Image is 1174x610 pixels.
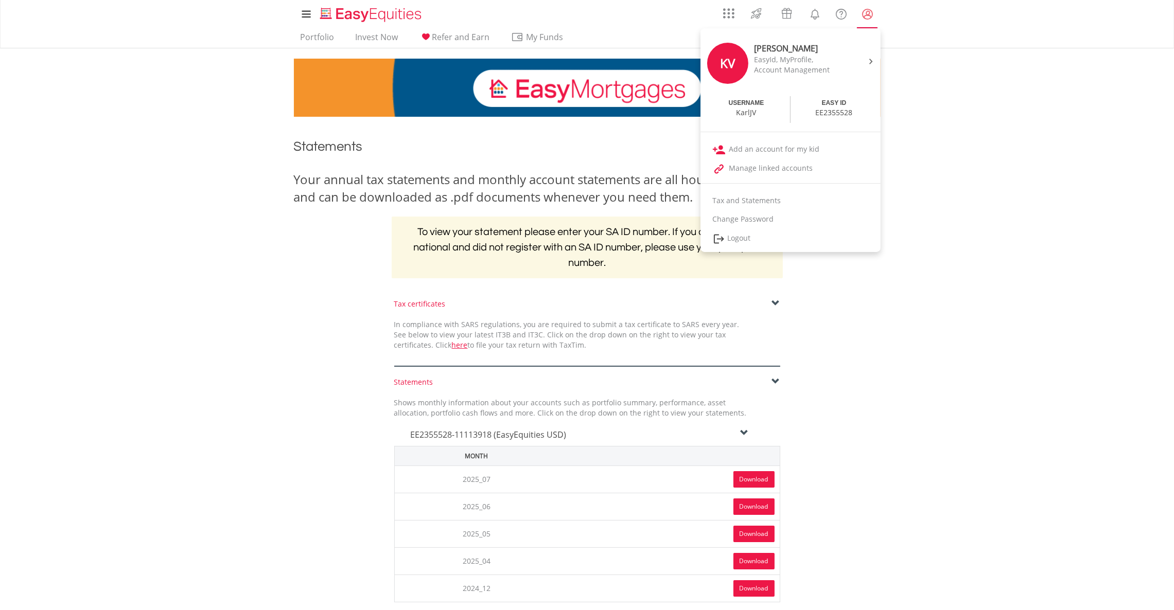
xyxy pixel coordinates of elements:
th: Month [394,446,558,465]
div: Shows monthly information about your accounts such as portfolio summary, performance, asset alloc... [387,398,755,418]
span: EE2355528-11113918 (EasyEquities USD) [410,429,566,440]
td: 2025_07 [394,465,558,493]
div: Statements [394,377,780,387]
a: Download [733,498,775,515]
a: FAQ's and Support [828,3,854,23]
div: USERNAME [729,99,764,107]
span: Refer and Earn [432,31,490,43]
img: grid-menu-icon.svg [723,8,734,19]
span: Click to file your tax return with TaxTim. [436,340,587,350]
a: Download [733,526,775,542]
a: Vouchers [772,3,802,22]
h2: To view your statement please enter your SA ID number. If you are a foreign national and did not ... [392,217,783,278]
a: Invest Now [352,32,402,48]
a: Portfolio [296,32,339,48]
div: EE2355528 [816,107,853,118]
a: Download [733,471,775,488]
img: EasyEquities_Logo.png [318,6,426,23]
img: vouchers-v2.svg [778,5,795,22]
a: AppsGrid [716,3,741,19]
div: EASY ID [822,99,847,107]
a: here [452,340,468,350]
img: EasyMortage Promotion Banner [294,59,881,117]
a: Tax and Statements [700,191,881,210]
a: Download [733,580,775,597]
div: Your annual tax statements and monthly account statements are all housed conveniently on this pag... [294,171,881,206]
span: Statements [294,140,363,153]
div: Account Management [755,65,841,75]
div: KarlJV [737,107,757,118]
td: 2025_06 [394,493,558,520]
a: KV [PERSON_NAME] EasyId, MyProfile, Account Management USERNAME KarlJV EASY ID EE2355528 [700,31,881,127]
span: My Funds [511,30,579,44]
a: Logout [700,228,881,249]
td: 2024_12 [394,575,558,602]
a: Notifications [802,3,828,23]
a: Download [733,553,775,569]
img: thrive-v2.svg [748,5,765,22]
a: Refer and Earn [415,32,494,48]
div: [PERSON_NAME] [755,43,841,55]
div: KV [707,43,748,84]
span: In compliance with SARS regulations, you are required to submit a tax certificate to SARS every y... [394,319,740,350]
a: Manage linked accounts [700,159,881,178]
td: 2025_05 [394,520,558,547]
a: Add an account for my kid [700,140,881,159]
div: EasyId, MyProfile, [755,55,841,65]
a: Home page [316,3,426,23]
td: 2025_04 [394,547,558,575]
a: My Profile [854,3,881,25]
div: Tax certificates [394,299,780,309]
a: Change Password [700,210,881,228]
